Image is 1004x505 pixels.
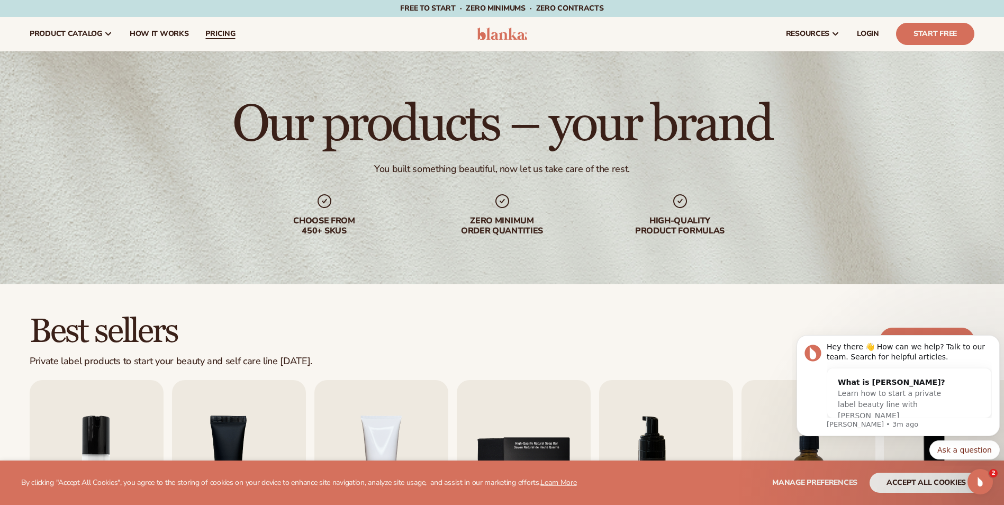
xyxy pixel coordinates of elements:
iframe: Intercom live chat [967,469,993,494]
span: Manage preferences [772,477,857,488]
h1: Our products – your brand [232,100,772,150]
span: Free to start · ZERO minimums · ZERO contracts [400,3,603,13]
div: You built something beautiful, now let us take care of the rest. [374,163,630,175]
span: pricing [205,30,235,38]
a: LOGIN [848,17,888,51]
span: resources [786,30,829,38]
button: accept all cookies [870,473,983,493]
span: LOGIN [857,30,879,38]
a: Start Free [896,23,974,45]
span: How It Works [130,30,189,38]
button: Manage preferences [772,473,857,493]
p: By clicking "Accept All Cookies", you agree to the storing of cookies on your device to enhance s... [21,479,577,488]
a: How It Works [121,17,197,51]
h2: Best sellers [30,314,312,349]
div: Choose from 450+ Skus [257,216,392,236]
a: product catalog [21,17,121,51]
div: Private label products to start your beauty and self care line [DATE]. [30,356,312,367]
img: logo [477,28,527,40]
a: resources [777,17,848,51]
span: 2 [989,469,998,477]
span: product catalog [30,30,102,38]
div: High-quality product formulas [612,216,748,236]
a: pricing [197,17,243,51]
a: Learn More [540,477,576,488]
div: Zero minimum order quantities [435,216,570,236]
iframe: Intercom notifications message [792,326,1004,466]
